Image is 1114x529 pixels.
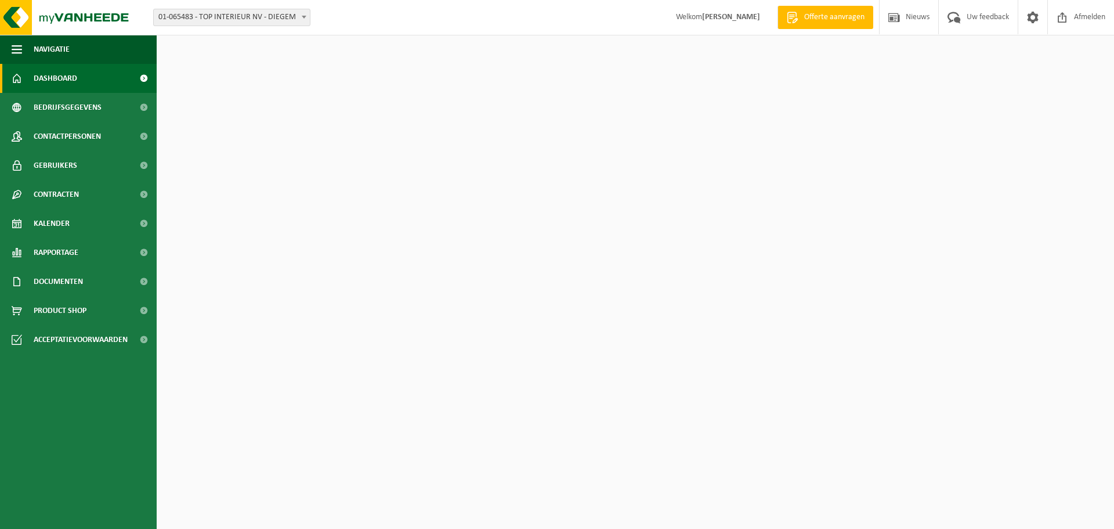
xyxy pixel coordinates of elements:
span: Rapportage [34,238,78,267]
a: Offerte aanvragen [777,6,873,29]
strong: [PERSON_NAME] [702,13,760,21]
span: Dashboard [34,64,77,93]
span: 01-065483 - TOP INTERIEUR NV - DIEGEM [153,9,310,26]
span: Contracten [34,180,79,209]
span: Documenten [34,267,83,296]
span: Gebruikers [34,151,77,180]
span: Contactpersonen [34,122,101,151]
span: Navigatie [34,35,70,64]
span: 01-065483 - TOP INTERIEUR NV - DIEGEM [154,9,310,26]
span: Acceptatievoorwaarden [34,325,128,354]
span: Kalender [34,209,70,238]
span: Offerte aanvragen [801,12,867,23]
span: Product Shop [34,296,86,325]
span: Bedrijfsgegevens [34,93,102,122]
